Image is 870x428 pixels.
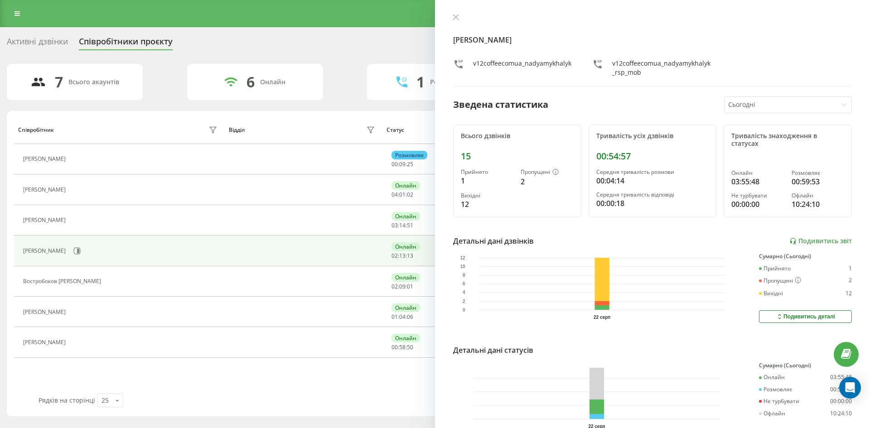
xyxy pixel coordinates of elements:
div: Онлайн [731,170,784,176]
text: 6 [463,282,465,287]
div: Онлайн [260,78,285,86]
span: 02 [391,252,398,260]
div: Активні дзвінки [7,37,68,51]
div: 00:59:53 [792,176,844,187]
div: 12 [461,199,513,210]
div: [PERSON_NAME] [23,309,68,315]
div: : : [391,222,413,229]
div: 1 [849,265,852,272]
div: 00:00:00 [731,199,784,210]
text: 8 [463,273,465,278]
div: Статус [387,127,404,133]
span: 02 [407,191,413,198]
div: Пропущені [521,169,573,176]
div: : : [391,344,413,351]
div: Онлайн [391,273,420,282]
span: 06 [407,313,413,321]
div: 25 [101,396,109,405]
div: : : [391,314,413,320]
text: 2 [463,299,465,304]
span: 00 [391,160,398,168]
div: : : [391,284,413,290]
div: Онлайн [391,242,420,251]
div: Співробітник [18,127,54,133]
div: Детальні дані статусів [453,345,533,356]
div: Прийнято [759,265,791,272]
text: 10 [460,264,465,269]
div: 2 [849,277,852,284]
div: 10:24:10 [792,199,844,210]
span: 00 [391,343,398,351]
span: 09 [399,160,406,168]
div: Вихідні [461,192,513,199]
span: 04 [399,313,406,321]
div: Відділ [229,127,245,133]
div: Не турбувати [759,398,799,404]
span: 50 [407,343,413,351]
div: Середня тривалість відповіді [596,192,709,198]
span: 01 [407,283,413,290]
div: 00:59:53 [830,386,852,393]
div: Прийнято [461,169,513,175]
div: 10:24:10 [830,410,852,417]
div: Open Intercom Messenger [839,377,861,399]
div: Онлайн [391,212,420,221]
span: Рядків на сторінці [39,396,95,404]
div: 03:55:48 [731,176,784,187]
h4: [PERSON_NAME] [453,34,852,45]
div: Сумарно (Сьогодні) [759,362,852,369]
span: 13 [399,252,406,260]
div: Онлайн [391,303,420,312]
div: 00:00:00 [830,398,852,404]
div: Онлайн [391,334,420,342]
span: 09 [399,283,406,290]
div: Розмовляє [391,151,427,159]
div: : : [391,161,413,168]
span: 03 [391,221,398,229]
div: Онлайн [759,374,785,380]
div: v12coffeecomua_nadyamykhalyk_rsp_mob [612,59,713,77]
span: 01 [399,191,406,198]
div: [PERSON_NAME] [23,217,68,223]
button: Подивитись деталі [759,310,852,323]
span: 14 [399,221,406,229]
div: Офлайн [792,192,844,199]
div: Всього акаунтів [68,78,119,86]
div: [PERSON_NAME] [23,339,68,346]
span: 02 [391,283,398,290]
div: Всього дзвінків [461,132,574,140]
span: 58 [399,343,406,351]
div: 03:55:48 [830,374,852,380]
div: Співробітники проєкту [79,37,173,51]
div: Тривалість знаходження в статусах [731,132,844,148]
div: Вихідні [759,290,783,297]
div: Розмовляє [792,170,844,176]
div: 1 [461,175,513,186]
div: 00:04:14 [596,175,709,186]
div: Онлайн [391,181,420,190]
span: 51 [407,221,413,229]
div: Зведена статистика [453,98,548,111]
div: 00:54:57 [596,151,709,162]
div: Детальні дані дзвінків [453,236,534,246]
div: 12 [846,290,852,297]
div: Розмовляє [759,386,792,393]
div: [PERSON_NAME] [23,248,68,254]
div: 2 [521,176,573,187]
a: Подивитись звіт [789,237,852,245]
div: v12coffeecomua_nadyamykhalyk [473,59,571,77]
div: : : [391,192,413,198]
div: 1 [416,73,425,91]
div: Подивитись деталі [776,313,835,320]
div: Тривалість усіх дзвінків [596,132,709,140]
text: 22 серп [594,315,610,320]
div: 6 [246,73,255,91]
div: Пропущені [759,277,801,284]
span: 04 [391,191,398,198]
div: : : [391,253,413,259]
div: Розмовляють [430,78,474,86]
div: 15 [461,151,574,162]
text: 12 [460,255,465,260]
div: 7 [55,73,63,91]
div: [PERSON_NAME] [23,187,68,193]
